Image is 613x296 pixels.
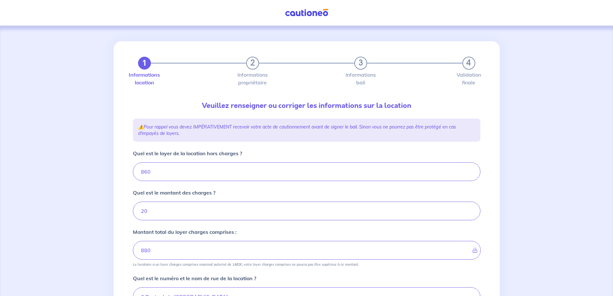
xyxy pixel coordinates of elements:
p: Quel est le montant des charges ? [133,189,215,196]
p: Quel est le numéro et le nom de rue de la location ? [133,274,256,282]
p: Veuillez renseigner ou corriger les informations sur la location [133,100,480,111]
label: Informations location [138,72,151,85]
p: Montant total du loyer charges comprises : [133,228,237,236]
label: Validation finale [462,72,475,85]
label: Informations bail [354,72,367,85]
label: Informations propriétaire [246,72,259,85]
p: Quel est le loyer de la location hors charges ? [133,149,242,157]
button: 1 [138,57,151,70]
p: ⚠️ [138,124,475,137]
img: Cautioneo [283,9,331,17]
em: Pour rappel vous devez IMPÉRATIVEMENT recevoir votre acte de cautionnement avant de signer le bai... [138,124,456,136]
p: Le locataire a un loyer charges comprises maximal autorisé de 1482€, votre loyer charges comprise... [133,262,359,267]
